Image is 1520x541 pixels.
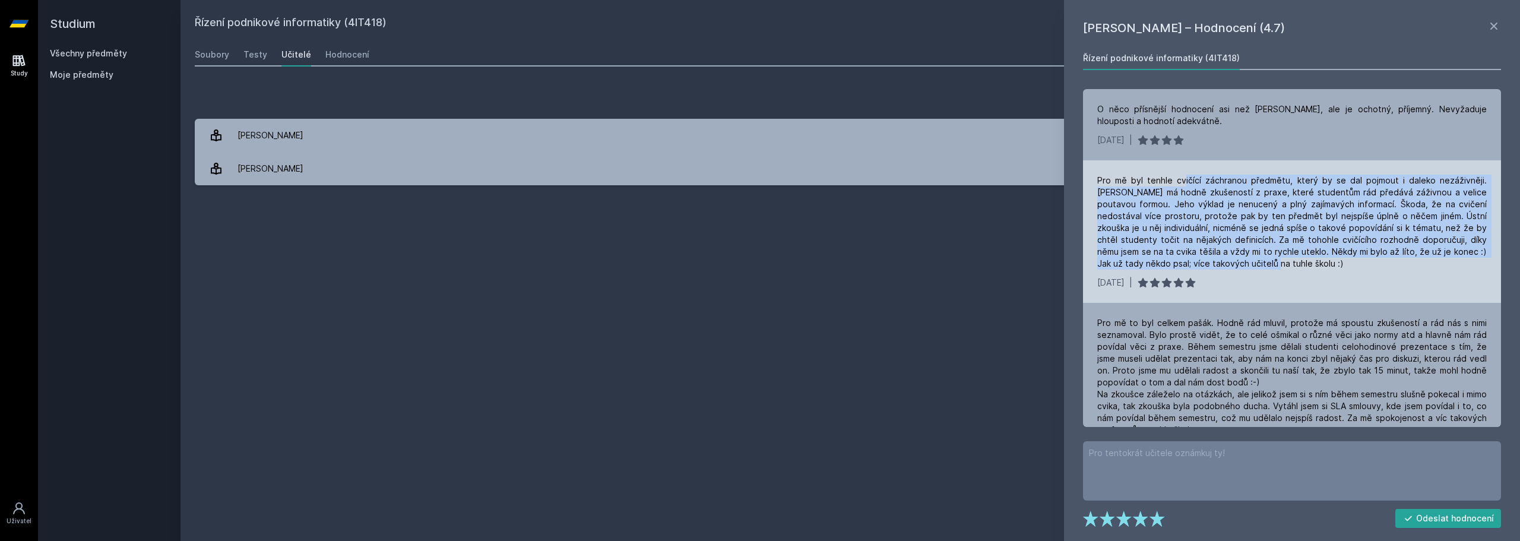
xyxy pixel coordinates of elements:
div: Uživatel [7,517,31,526]
a: Uživatel [2,495,36,531]
div: Hodnocení [325,49,369,61]
a: Soubory [195,43,229,67]
div: O něco přísnější hodnocení asi než [PERSON_NAME], ale je ochotný, příjemný. Nevyžaduje hlouposti ... [1097,103,1487,127]
a: Study [2,48,36,84]
div: | [1129,134,1132,146]
div: [PERSON_NAME] [237,157,303,181]
h2: Řízení podnikové informatiky (4IT418) [195,14,1373,33]
div: [PERSON_NAME] [237,124,303,147]
a: Všechny předměty [50,48,127,58]
a: [PERSON_NAME] 3 hodnocení 5.0 [195,119,1506,152]
div: Soubory [195,49,229,61]
div: Pro mě byl tenhle cvičící záchranou předmětu, který by se dal pojmout i daleko nezáživněji. [PERS... [1097,175,1487,270]
div: Učitelé [281,49,311,61]
a: Hodnocení [325,43,369,67]
div: [DATE] [1097,134,1125,146]
a: Testy [243,43,267,67]
a: [PERSON_NAME] 3 hodnocení 4.7 [195,152,1506,185]
div: Study [11,69,28,78]
a: Učitelé [281,43,311,67]
div: Testy [243,49,267,61]
span: Moje předměty [50,69,113,81]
